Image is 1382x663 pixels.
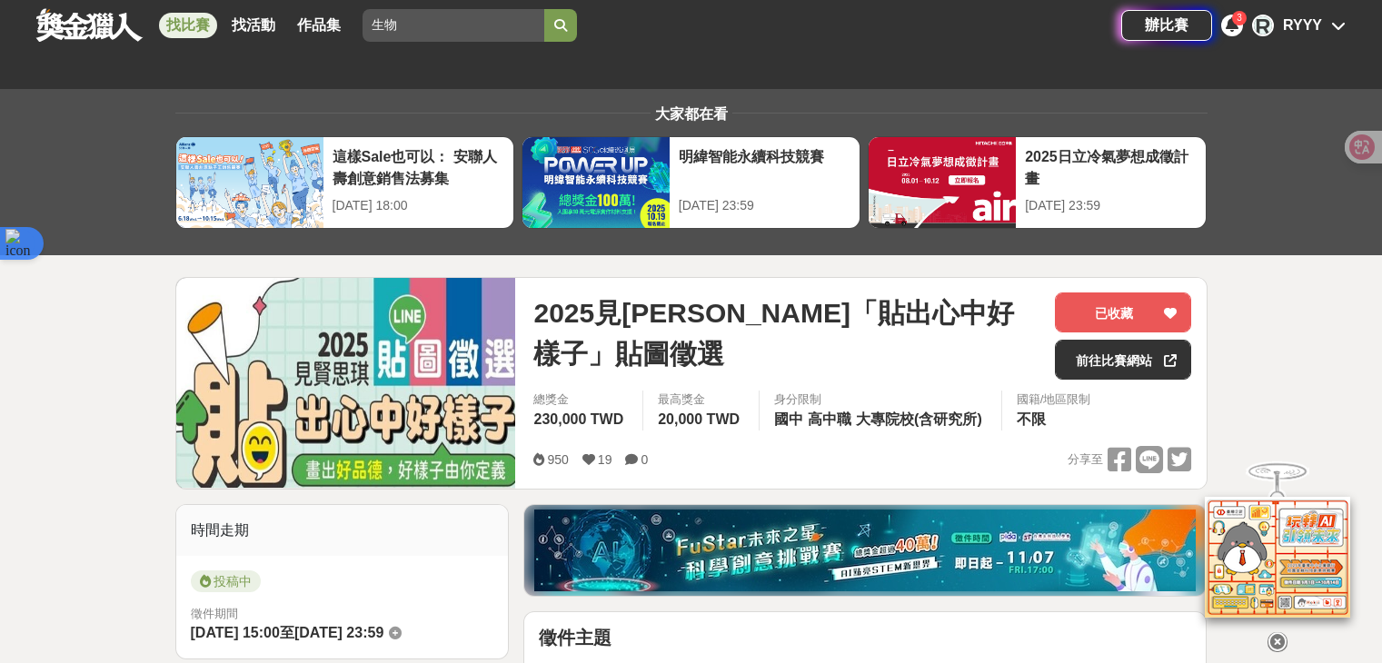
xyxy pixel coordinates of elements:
span: 大專院校(含研究所) [856,411,982,427]
a: 辦比賽 [1121,10,1212,41]
span: 230,000 TWD [533,411,623,427]
span: 0 [641,452,648,467]
span: 投稿中 [191,570,261,592]
span: 總獎金 [533,391,628,409]
a: 明緯智能永續科技競賽[DATE] 23:59 [522,136,860,229]
div: 這樣Sale也可以： 安聯人壽創意銷售法募集 [333,146,504,187]
img: Cover Image [176,278,516,488]
strong: 徵件主題 [539,628,611,648]
span: 高中職 [808,411,851,427]
div: 明緯智能永續科技競賽 [679,146,850,187]
img: d40c9272-0343-4c18-9a81-6198b9b9e0f4.jpg [534,510,1196,591]
a: 2025日立冷氣夢想成徵計畫[DATE] 23:59 [868,136,1207,229]
span: 分享至 [1068,446,1103,473]
div: [DATE] 23:59 [679,196,850,215]
span: 徵件期間 [191,607,238,620]
span: 19 [598,452,612,467]
div: 時間走期 [176,505,509,556]
div: 2025日立冷氣夢想成徵計畫 [1025,146,1197,187]
span: [DATE] 15:00 [191,625,280,640]
span: 最高獎金 [658,391,744,409]
a: 找比賽 [159,13,217,38]
div: R [1252,15,1274,36]
button: 已收藏 [1055,292,1191,332]
div: [DATE] 23:59 [1025,196,1197,215]
span: 2025見[PERSON_NAME]「貼出心中好樣子」貼圖徵選 [533,292,1040,374]
span: [DATE] 23:59 [294,625,383,640]
a: 作品集 [290,13,348,38]
span: 3 [1237,13,1242,23]
span: 20,000 TWD [658,411,740,427]
span: 國中 [774,411,803,427]
div: [DATE] 18:00 [333,196,504,215]
span: 不限 [1017,411,1046,427]
div: 國籍/地區限制 [1017,391,1091,409]
a: 這樣Sale也可以： 安聯人壽創意銷售法募集[DATE] 18:00 [175,136,514,229]
div: RYYY [1283,15,1322,36]
span: 至 [280,625,294,640]
span: 大家都在看 [651,106,732,122]
a: 找活動 [224,13,283,38]
span: 950 [547,452,568,467]
a: 前往比賽網站 [1055,340,1191,380]
img: d2146d9a-e6f6-4337-9592-8cefde37ba6b.png [1205,497,1350,618]
div: 身分限制 [774,391,987,409]
input: 有長照挺你，care到心坎裡！青春出手，拍出照顧 影音徵件活動 [363,9,544,42]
